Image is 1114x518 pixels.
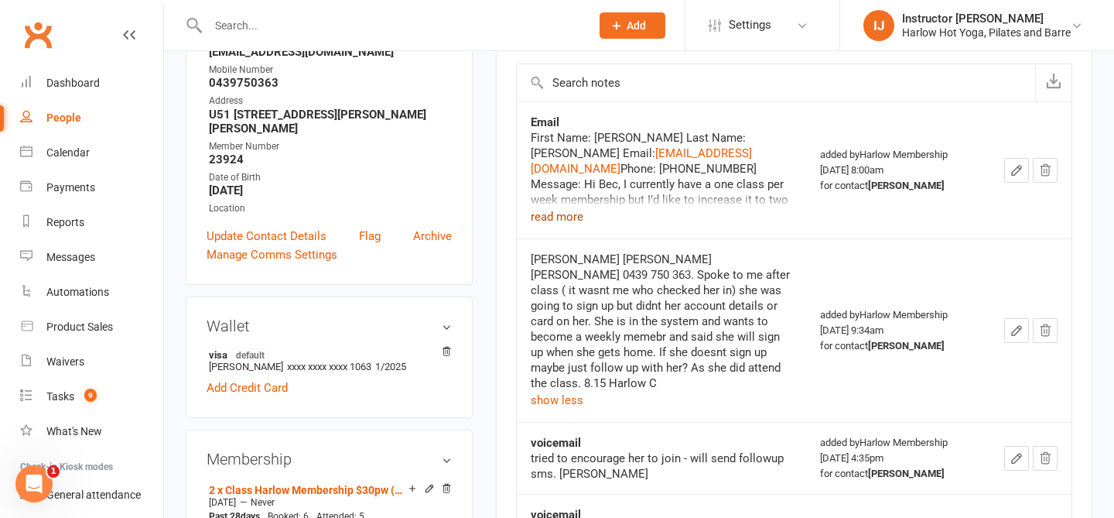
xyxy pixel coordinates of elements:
div: First Name: [PERSON_NAME] Last Name: [PERSON_NAME] Email: Phone: [PHONE_NUMBER] Message: Hi Bec, ... [531,130,792,316]
a: Dashboard [20,66,163,101]
button: read more [531,208,583,226]
div: Member Number [209,139,452,154]
div: Messages [46,251,95,263]
strong: visa [209,348,444,361]
div: Product Sales [46,321,113,333]
a: Waivers [20,345,163,379]
a: Reports [20,205,163,240]
a: Update Contact Details [207,227,326,245]
span: 9 [84,389,97,402]
a: Add Credit Card [207,379,288,397]
div: Tasks [46,390,74,403]
div: Location [209,201,452,216]
span: Never [251,497,275,508]
a: Manage Comms Settings [207,245,337,264]
h3: Membership [207,451,452,468]
div: — [205,496,452,509]
a: Tasks 9 [20,379,163,414]
input: Search notes [517,64,1035,101]
li: [PERSON_NAME] [207,346,452,375]
button: show less [531,391,583,410]
div: What's New [46,425,102,437]
strong: voicemail [531,436,581,450]
div: People [46,111,81,124]
strong: [PERSON_NAME] [868,180,945,191]
strong: [PERSON_NAME] [868,340,945,352]
a: People [20,101,163,136]
strong: 23924 [209,153,452,166]
div: added by Harlow Membership [DATE] 8:00am [820,147,976,194]
strong: [PERSON_NAME] [868,468,945,479]
div: added by Harlow Membership [DATE] 4:35pm [820,435,976,482]
div: Address [209,94,452,108]
div: General attendance [46,489,141,501]
div: Reports [46,216,84,228]
div: added by Harlow Membership [DATE] 9:34am [820,307,976,354]
strong: [DATE] [209,184,452,197]
div: for contact [820,466,976,482]
div: Harlow Hot Yoga, Pilates and Barre [902,26,1071,39]
a: Payments [20,170,163,205]
h3: Wallet [207,317,452,334]
span: [DATE] [209,497,236,508]
a: [EMAIL_ADDRESS][DOMAIN_NAME] [531,146,752,176]
a: Clubworx [19,15,57,54]
a: Archive [413,227,452,245]
a: Calendar [20,136,163,170]
strong: [EMAIL_ADDRESS][DOMAIN_NAME] [209,45,452,59]
a: What's New [20,414,163,449]
div: Mobile Number [209,63,452,77]
div: Automations [46,286,109,298]
button: Add [600,12,665,39]
div: IJ [863,10,894,41]
div: Waivers [46,355,84,368]
strong: Email [531,115,559,129]
div: tried to encourage her to join - will send followup sms. [PERSON_NAME] [531,451,792,482]
div: Payments [46,181,95,194]
span: Settings [729,8,771,43]
a: Product Sales [20,310,163,345]
a: Flag [359,227,381,245]
div: Calendar [46,146,90,159]
input: Search... [203,15,579,36]
strong: U51 [STREET_ADDRESS][PERSON_NAME][PERSON_NAME] [209,108,452,136]
div: Dashboard [46,77,100,89]
span: Add [627,19,646,32]
iframe: Intercom live chat [15,465,53,503]
div: for contact [820,178,976,194]
span: 1 [47,465,60,478]
div: Date of Birth [209,170,452,185]
div: Instructor [PERSON_NAME] [902,12,1071,26]
a: 2 x Class Harlow Membership $30pw (Debited every 28 days) [209,484,408,496]
span: 1/2025 [375,361,406,372]
a: Messages [20,240,163,275]
div: [PERSON_NAME] [PERSON_NAME] [PERSON_NAME] 0439 750 363. Spoke to me after class ( it wasnt me who... [531,252,792,391]
strong: 0439750363 [209,76,452,90]
a: General attendance kiosk mode [20,478,163,513]
span: xxxx xxxx xxxx 1063 [287,361,371,372]
div: for contact [820,338,976,354]
span: default [231,348,269,361]
a: Automations [20,275,163,310]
